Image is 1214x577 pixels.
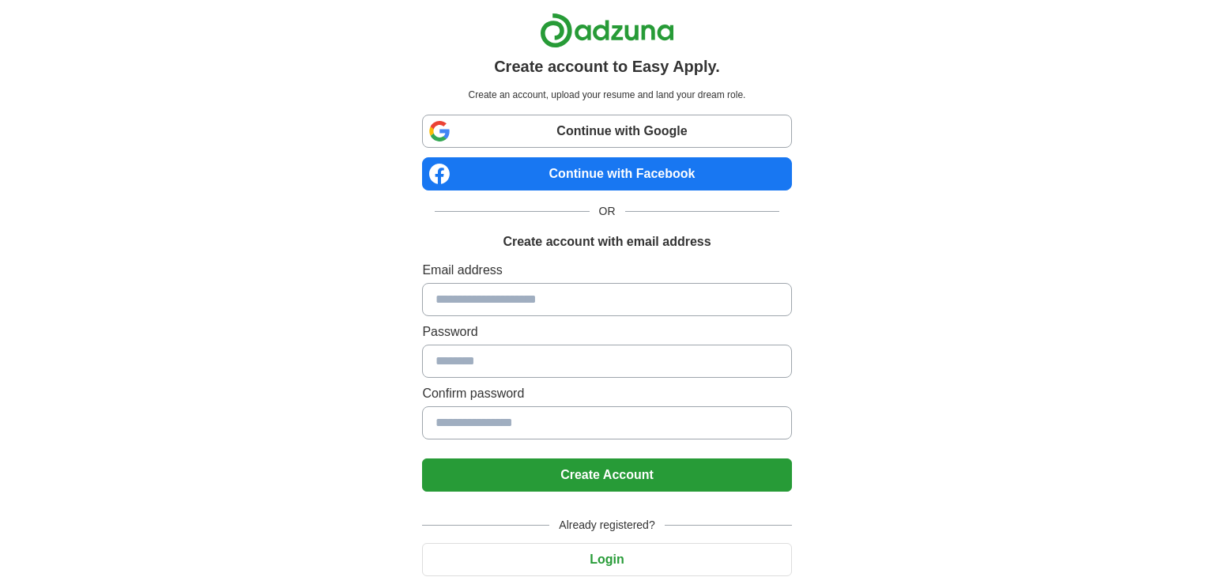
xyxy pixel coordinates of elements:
a: Login [422,552,791,566]
a: Continue with Google [422,115,791,148]
label: Password [422,322,791,341]
button: Login [422,543,791,576]
label: Email address [422,261,791,280]
p: Create an account, upload your resume and land your dream role. [425,88,788,102]
h1: Create account to Easy Apply. [494,55,720,78]
label: Confirm password [422,384,791,403]
img: Adzuna logo [540,13,674,48]
span: OR [590,203,625,220]
span: Already registered? [549,517,664,534]
a: Continue with Facebook [422,157,791,190]
button: Create Account [422,458,791,492]
h1: Create account with email address [503,232,711,251]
